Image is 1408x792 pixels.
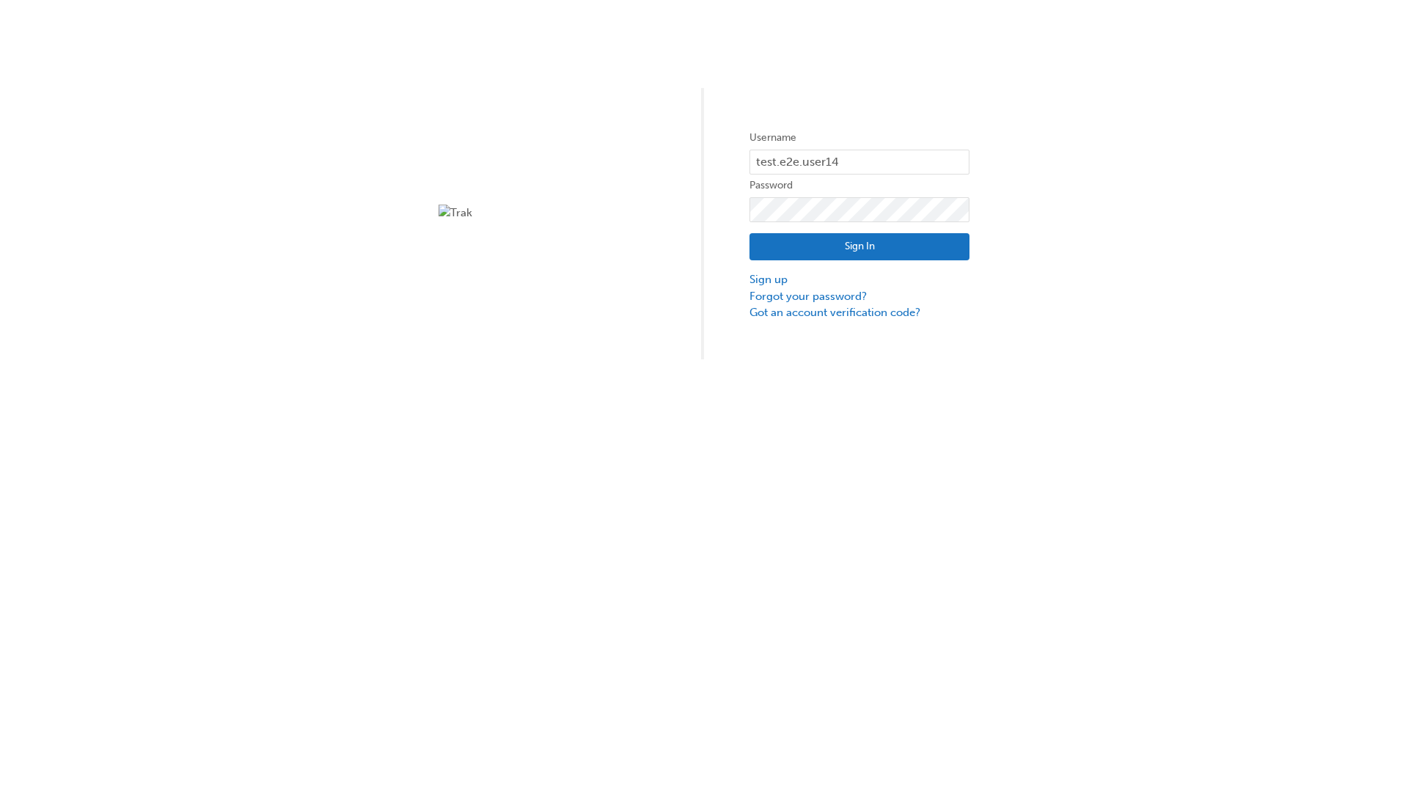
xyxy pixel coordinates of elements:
[749,271,969,288] a: Sign up
[749,304,969,321] a: Got an account verification code?
[749,129,969,147] label: Username
[749,288,969,305] a: Forgot your password?
[749,177,969,194] label: Password
[439,205,659,221] img: Trak
[749,150,969,175] input: Username
[749,233,969,261] button: Sign In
